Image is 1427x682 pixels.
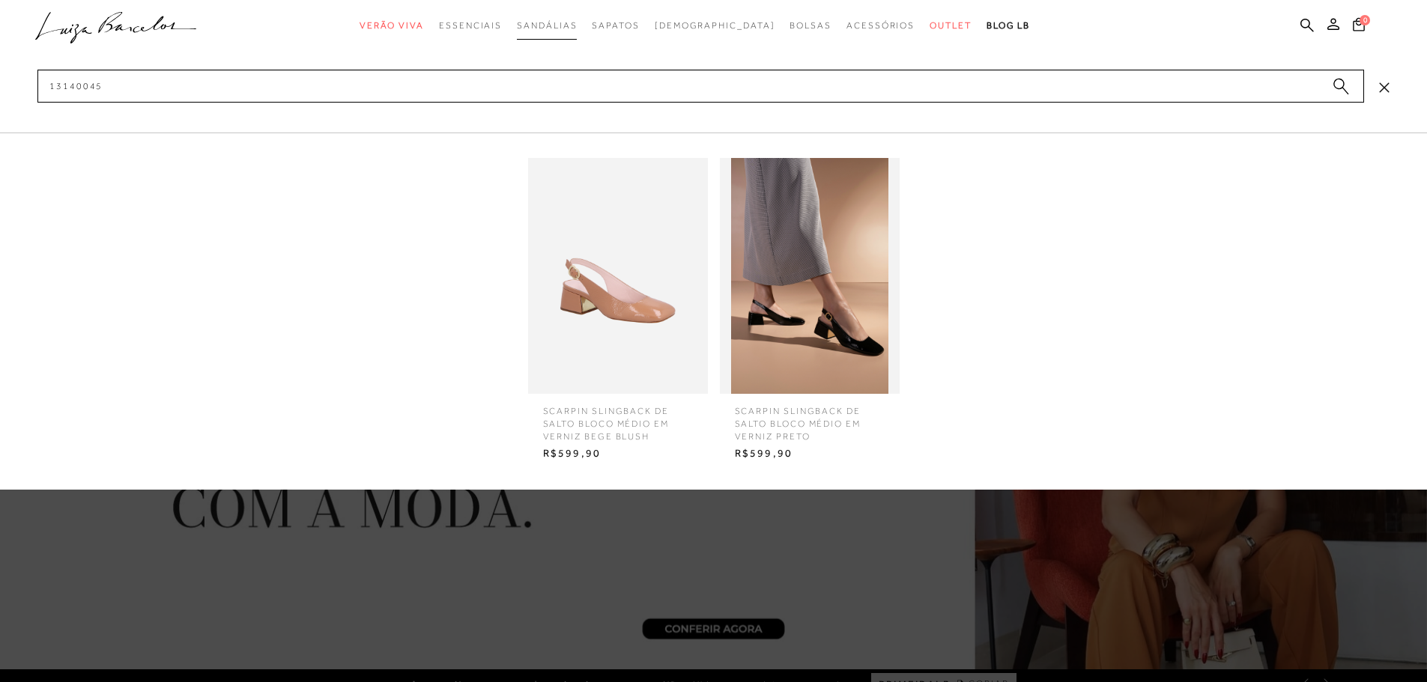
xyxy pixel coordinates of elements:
[724,394,896,442] span: SCARPIN SLINGBACK DE SALTO BLOCO MÉDIO EM VERNIZ PRETO
[720,158,900,394] img: SCARPIN SLINGBACK DE SALTO BLOCO MÉDIO EM VERNIZ PRETO
[517,12,577,40] a: categoryNavScreenReaderText
[439,12,502,40] a: categoryNavScreenReaderText
[517,20,577,31] span: Sandálias
[37,70,1364,103] input: Buscar.
[724,442,896,465] span: R$599,90
[655,12,775,40] a: noSubCategoriesText
[524,158,712,465] a: SCARPIN SLINGBACK DE SALTO BLOCO MÉDIO EM VERNIZ BEGE BLUSH SCARPIN SLINGBACK DE SALTO BLOCO MÉDI...
[846,12,915,40] a: categoryNavScreenReaderText
[655,20,775,31] span: [DEMOGRAPHIC_DATA]
[439,20,502,31] span: Essenciais
[360,12,424,40] a: categoryNavScreenReaderText
[846,20,915,31] span: Acessórios
[532,442,704,465] span: R$599,90
[532,394,704,442] span: SCARPIN SLINGBACK DE SALTO BLOCO MÉDIO EM VERNIZ BEGE BLUSH
[592,12,639,40] a: categoryNavScreenReaderText
[790,20,831,31] span: Bolsas
[930,12,972,40] a: categoryNavScreenReaderText
[930,20,972,31] span: Outlet
[790,12,831,40] a: categoryNavScreenReaderText
[528,158,708,394] img: SCARPIN SLINGBACK DE SALTO BLOCO MÉDIO EM VERNIZ BEGE BLUSH
[1348,16,1369,37] button: 0
[360,20,424,31] span: Verão Viva
[592,20,639,31] span: Sapatos
[987,12,1030,40] a: BLOG LB
[716,158,903,465] a: SCARPIN SLINGBACK DE SALTO BLOCO MÉDIO EM VERNIZ PRETO SCARPIN SLINGBACK DE SALTO BLOCO MÉDIO EM ...
[987,20,1030,31] span: BLOG LB
[1360,15,1370,25] span: 0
